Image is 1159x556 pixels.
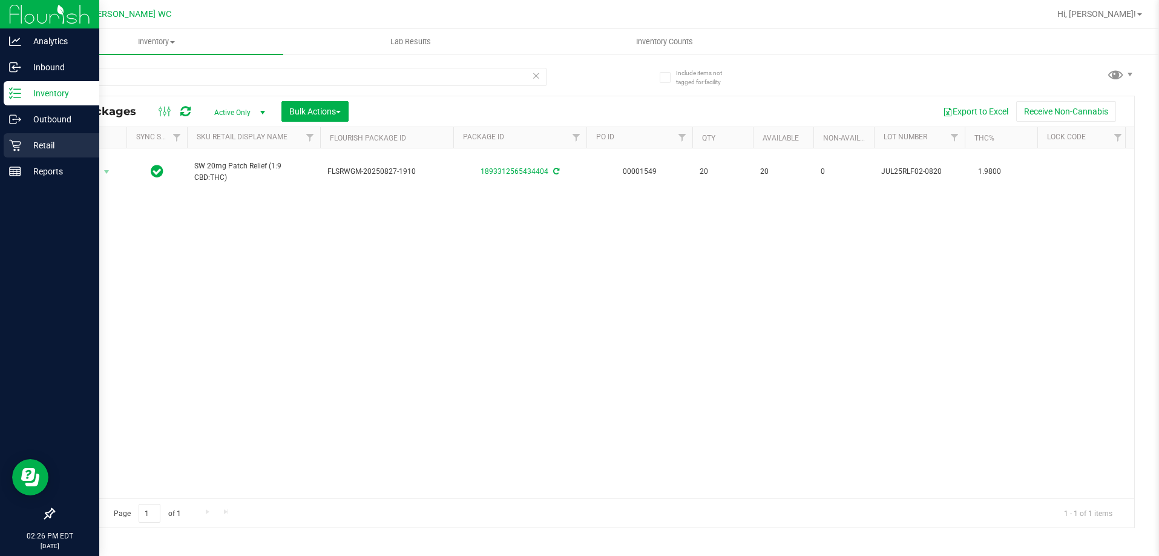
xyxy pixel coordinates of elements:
input: 1 [139,504,160,523]
a: Lot Number [884,133,927,141]
a: Available [763,134,799,142]
p: Analytics [21,34,94,48]
span: 1.9800 [972,163,1007,180]
span: Lab Results [374,36,447,47]
a: Filter [945,127,965,148]
p: Retail [21,138,94,153]
span: Bulk Actions [289,107,341,116]
p: Inventory [21,86,94,101]
a: Filter [566,127,586,148]
span: St. [PERSON_NAME] WC [76,9,171,19]
span: Sync from Compliance System [551,167,559,176]
input: Search Package ID, Item Name, SKU, Lot or Part Number... [53,68,547,86]
a: Sku Retail Display Name [197,133,287,141]
a: Qty [702,134,715,142]
a: Non-Available [823,134,877,142]
a: THC% [974,134,994,142]
inline-svg: Inbound [9,61,21,73]
p: Reports [21,164,94,179]
a: PO ID [596,133,614,141]
button: Export to Excel [935,101,1016,122]
button: Bulk Actions [281,101,349,122]
span: 0 [821,166,867,177]
span: JUL25RLF02-0820 [881,166,957,177]
p: Outbound [21,112,94,127]
span: In Sync [151,163,163,180]
a: Filter [672,127,692,148]
span: Include items not tagged for facility [676,68,737,87]
span: 20 [760,166,806,177]
inline-svg: Analytics [9,35,21,47]
span: 20 [700,166,746,177]
a: 00001549 [623,167,657,176]
span: 1 - 1 of 1 items [1054,504,1122,522]
a: Filter [1108,127,1128,148]
iframe: Resource center [12,459,48,495]
a: Package ID [463,133,504,141]
span: Page of 1 [103,504,191,523]
span: Inventory Counts [620,36,709,47]
span: select [99,164,114,180]
span: Hi, [PERSON_NAME]! [1057,9,1136,19]
inline-svg: Retail [9,139,21,151]
inline-svg: Outbound [9,113,21,125]
span: Inventory [29,36,283,47]
span: Clear [532,68,540,84]
span: SW 20mg Patch Relief (1:9 CBD:THC) [194,161,313,184]
a: Lock Code [1047,133,1086,141]
a: Flourish Package ID [330,134,406,142]
span: FLSRWGM-20250827-1910 [327,166,446,177]
a: Inventory Counts [537,29,792,55]
a: Filter [300,127,320,148]
a: Lab Results [283,29,537,55]
span: All Packages [63,105,148,118]
a: Sync Status [136,133,183,141]
inline-svg: Inventory [9,87,21,99]
button: Receive Non-Cannabis [1016,101,1116,122]
a: Inventory [29,29,283,55]
p: 02:26 PM EDT [5,531,94,541]
a: Filter [167,127,187,148]
p: Inbound [21,60,94,74]
inline-svg: Reports [9,165,21,177]
a: 1893312565434404 [481,167,548,176]
p: [DATE] [5,541,94,551]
